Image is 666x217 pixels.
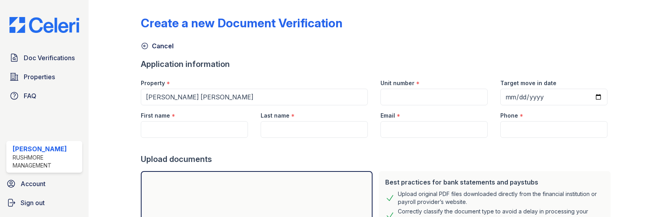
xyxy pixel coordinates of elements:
label: Last name [261,112,289,120]
div: Create a new Document Verification [141,16,342,30]
label: Property [141,79,165,87]
div: Rushmore Management [13,154,79,169]
label: Email [380,112,395,120]
a: FAQ [6,88,82,104]
a: Cancel [141,41,174,51]
a: Sign out [3,195,85,211]
span: FAQ [24,91,36,101]
label: Phone [500,112,518,120]
span: Sign out [21,198,45,207]
img: CE_Logo_Blue-a8612792a0a2168367f1c8372b55b34899dd931a85d93a1a3d3e32e68fde9ad4.png [3,17,85,32]
div: Best practices for bank statements and paystubs [385,177,604,187]
label: Unit number [380,79,414,87]
a: Account [3,176,85,192]
a: Doc Verifications [6,50,82,66]
span: Account [21,179,45,188]
label: First name [141,112,170,120]
a: Properties [6,69,82,85]
div: Upload documents [141,154,614,165]
div: [PERSON_NAME] [13,144,79,154]
div: Application information [141,59,614,70]
span: Doc Verifications [24,53,75,63]
label: Target move in date [500,79,556,87]
span: Properties [24,72,55,82]
div: Upload original PDF files downloaded directly from the financial institution or payroll provider’... [398,190,604,206]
